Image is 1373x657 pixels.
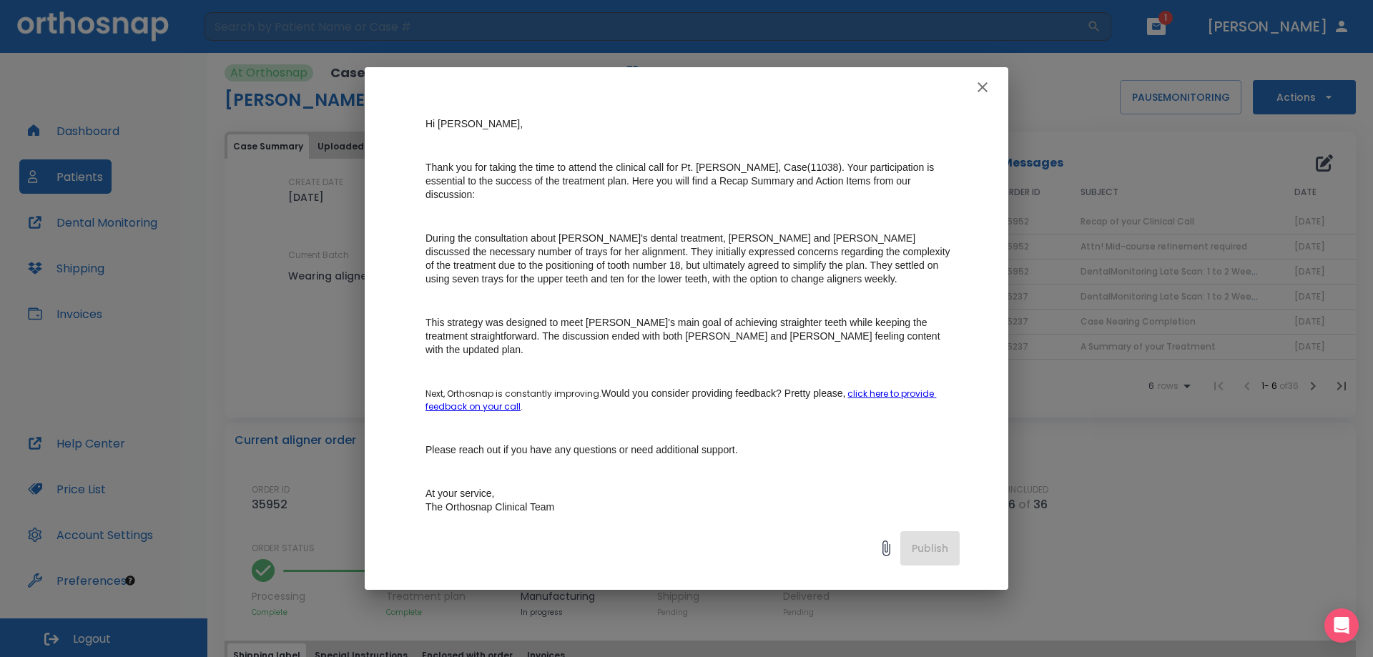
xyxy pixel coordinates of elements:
div: Open Intercom Messenger [1324,608,1359,643]
span: Would you consider providing feedback? Pretty please, [601,387,845,399]
span: Thank you for taking the time to attend the clinical call for Pt. [PERSON_NAME], Case(11038). You... [425,162,937,200]
p: Next, Orthosnap is constantly improving. . [425,387,960,413]
span: At your service, [425,488,494,499]
span: Hi [PERSON_NAME], [425,118,523,129]
span: This strategy was designed to meet [PERSON_NAME]'s main goal of achieving straighter teeth while ... [425,317,943,355]
span: During the consultation about [PERSON_NAME]'s dental treatment, [PERSON_NAME] and [PERSON_NAME] d... [425,232,953,285]
span: The Orthosnap Clinical Team [425,501,554,513]
span: Please reach out if you have any questions or need additional support. [425,444,738,455]
a: click here to provide feedback on your call [425,387,936,413]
